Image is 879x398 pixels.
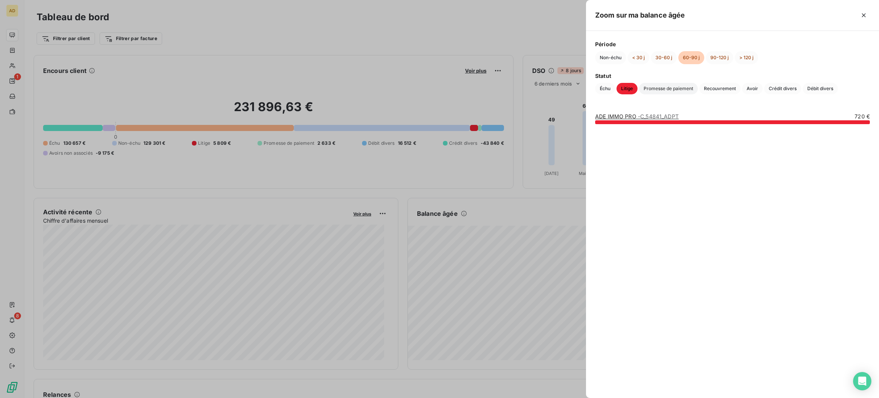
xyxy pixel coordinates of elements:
[617,83,638,94] button: Litige
[651,51,677,64] button: 30-60 j
[853,372,871,390] div: Open Intercom Messenger
[595,72,870,80] span: Statut
[595,83,615,94] button: Échu
[678,51,704,64] button: 60-90 j
[638,113,679,120] span: - C_54841_ADPT
[639,83,698,94] button: Promesse de paiement
[595,10,685,21] h5: Zoom sur ma balance âgée
[595,51,626,64] button: Non-échu
[803,83,838,94] button: Débit divers
[699,83,741,94] button: Recouvrement
[764,83,801,94] button: Crédit divers
[742,83,763,94] button: Avoir
[735,51,758,64] button: > 120 j
[595,113,679,120] a: ADE IMMO PRO
[628,51,649,64] button: < 30 j
[855,113,870,120] span: 720 €
[595,40,870,48] span: Période
[706,51,733,64] button: 90-120 j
